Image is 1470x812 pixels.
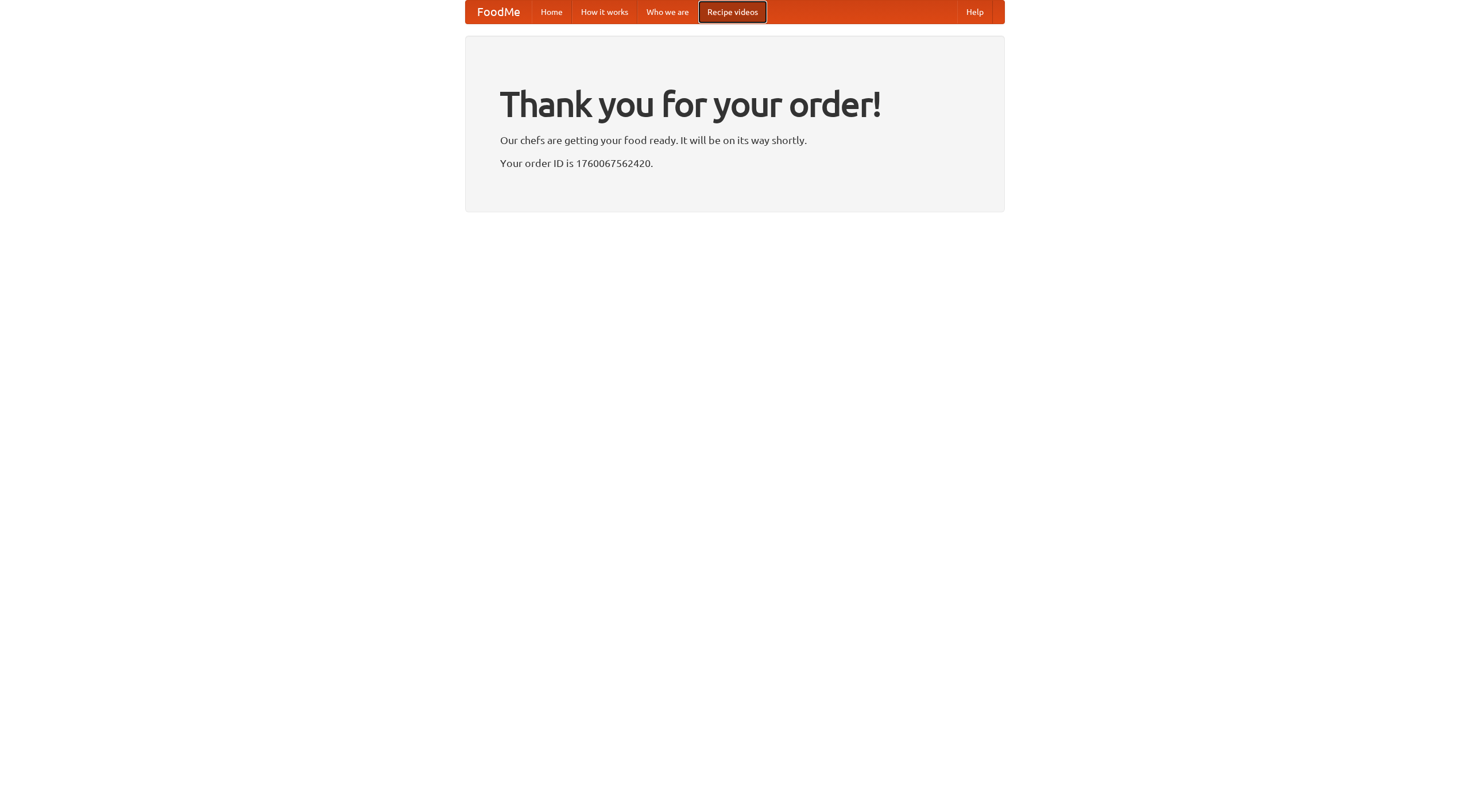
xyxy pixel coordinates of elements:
a: Recipe videos [698,1,767,24]
a: FoodMe [466,1,532,24]
a: How it works [572,1,637,24]
a: Help [957,1,993,24]
a: Home [532,1,572,24]
a: Who we are [637,1,698,24]
h1: Thank you for your order! [500,76,970,131]
p: Our chefs are getting your food ready. It will be on its way shortly. [500,131,970,149]
p: Your order ID is 1760067562420. [500,154,970,172]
